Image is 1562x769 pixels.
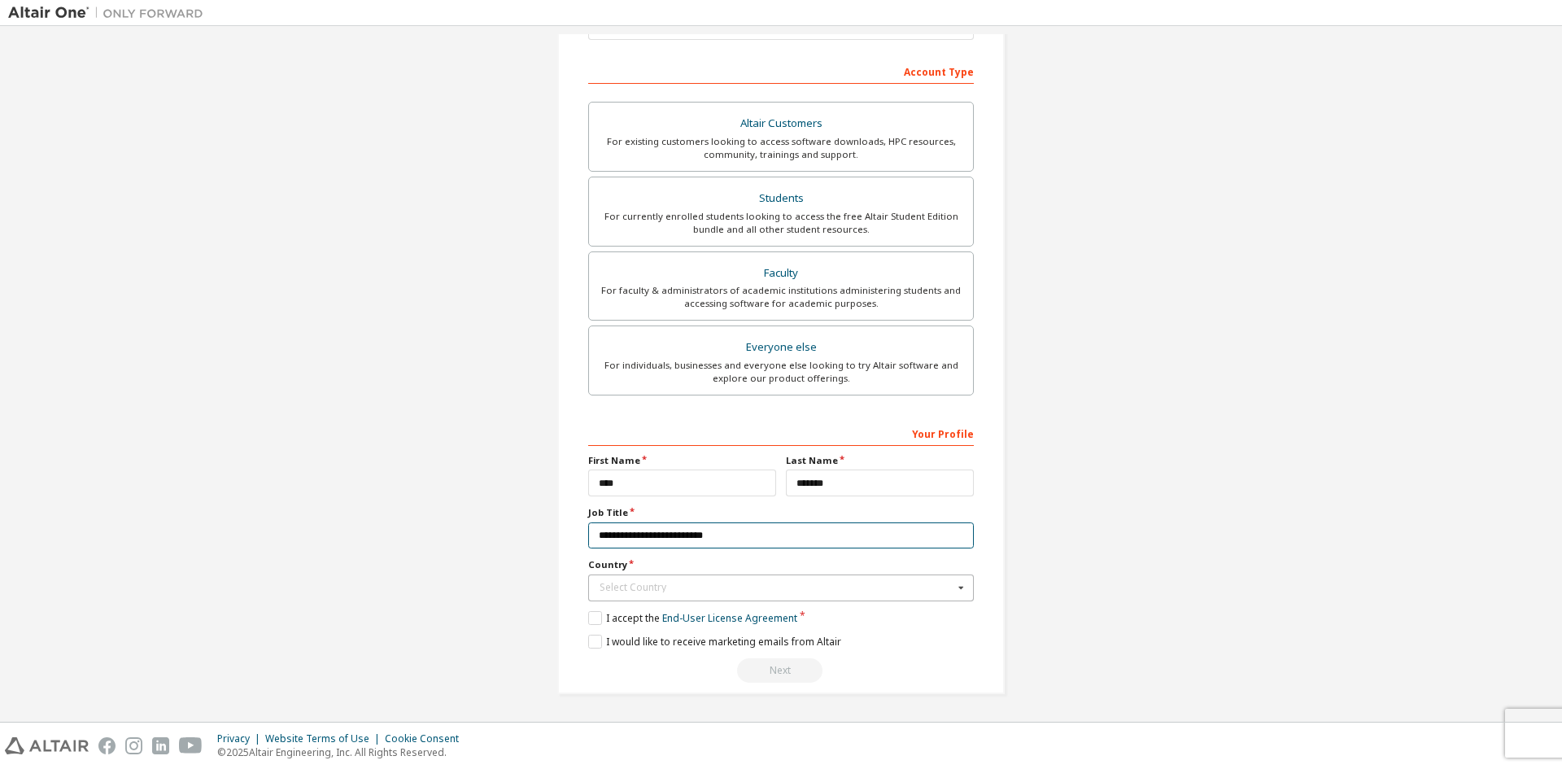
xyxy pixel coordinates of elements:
[588,611,797,625] label: I accept the
[599,359,963,385] div: For individuals, businesses and everyone else looking to try Altair software and explore our prod...
[588,454,776,467] label: First Name
[588,658,974,683] div: Read and acccept EULA to continue
[217,745,469,759] p: © 2025 Altair Engineering, Inc. All Rights Reserved.
[152,737,169,754] img: linkedin.svg
[179,737,203,754] img: youtube.svg
[125,737,142,754] img: instagram.svg
[599,336,963,359] div: Everyone else
[385,732,469,745] div: Cookie Consent
[8,5,212,21] img: Altair One
[217,732,265,745] div: Privacy
[599,135,963,161] div: For existing customers looking to access software downloads, HPC resources, community, trainings ...
[599,112,963,135] div: Altair Customers
[599,262,963,285] div: Faculty
[265,732,385,745] div: Website Terms of Use
[588,506,974,519] label: Job Title
[599,187,963,210] div: Students
[600,583,953,592] div: Select Country
[662,611,797,625] a: End-User License Agreement
[5,737,89,754] img: altair_logo.svg
[588,420,974,446] div: Your Profile
[588,58,974,84] div: Account Type
[599,210,963,236] div: For currently enrolled students looking to access the free Altair Student Edition bundle and all ...
[599,284,963,310] div: For faculty & administrators of academic institutions administering students and accessing softwa...
[588,635,841,649] label: I would like to receive marketing emails from Altair
[786,454,974,467] label: Last Name
[588,558,974,571] label: Country
[98,737,116,754] img: facebook.svg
